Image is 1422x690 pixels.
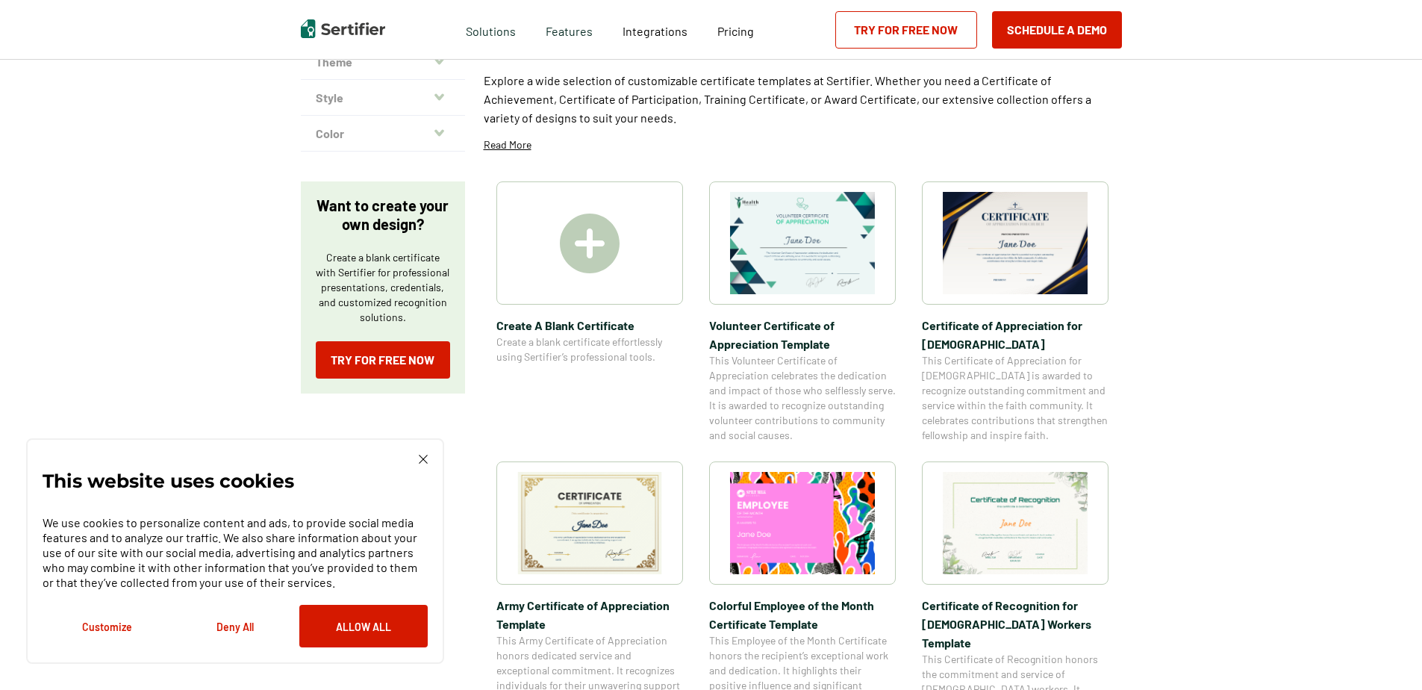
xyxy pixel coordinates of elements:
[484,137,531,152] p: Read More
[922,316,1108,353] span: Certificate of Appreciation for [DEMOGRAPHIC_DATA]​
[730,192,875,294] img: Volunteer Certificate of Appreciation Template
[43,605,171,647] button: Customize
[717,24,754,38] span: Pricing
[546,20,593,39] span: Features
[301,19,385,38] img: Sertifier | Digital Credentialing Platform
[623,20,687,39] a: Integrations
[484,71,1122,127] p: Explore a wide selection of customizable certificate templates at Sertifier. Whether you need a C...
[623,24,687,38] span: Integrations
[922,353,1108,443] span: This Certificate of Appreciation for [DEMOGRAPHIC_DATA] is awarded to recognize outstanding commi...
[709,316,896,353] span: Volunteer Certificate of Appreciation Template
[943,472,1088,574] img: Certificate of Recognition for Church Workers Template
[496,596,683,633] span: Army Certificate of Appreciation​ Template
[835,11,977,49] a: Try for Free Now
[922,596,1108,652] span: Certificate of Recognition for [DEMOGRAPHIC_DATA] Workers Template
[992,11,1122,49] button: Schedule a Demo
[730,472,875,574] img: Colorful Employee of the Month Certificate Template
[301,44,465,80] button: Theme
[717,20,754,39] a: Pricing
[299,605,428,647] button: Allow All
[496,335,683,364] span: Create a blank certificate effortlessly using Sertifier’s professional tools.
[301,116,465,152] button: Color
[43,473,294,488] p: This website uses cookies
[1347,618,1422,690] iframe: Chat Widget
[709,181,896,443] a: Volunteer Certificate of Appreciation TemplateVolunteer Certificate of Appreciation TemplateThis ...
[709,596,896,633] span: Colorful Employee of the Month Certificate Template
[709,353,896,443] span: This Volunteer Certificate of Appreciation celebrates the dedication and impact of those who self...
[943,192,1088,294] img: Certificate of Appreciation for Church​
[171,605,299,647] button: Deny All
[560,214,620,273] img: Create A Blank Certificate
[517,472,662,574] img: Army Certificate of Appreciation​ Template
[316,341,450,379] a: Try for Free Now
[419,455,428,464] img: Cookie Popup Close
[316,196,450,234] p: Want to create your own design?
[922,181,1108,443] a: Certificate of Appreciation for Church​Certificate of Appreciation for [DEMOGRAPHIC_DATA]​This Ce...
[466,20,516,39] span: Solutions
[496,316,683,335] span: Create A Blank Certificate
[301,80,465,116] button: Style
[43,515,428,590] p: We use cookies to personalize content and ads, to provide social media features and to analyze ou...
[316,250,450,325] p: Create a blank certificate with Sertifier for professional presentations, credentials, and custom...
